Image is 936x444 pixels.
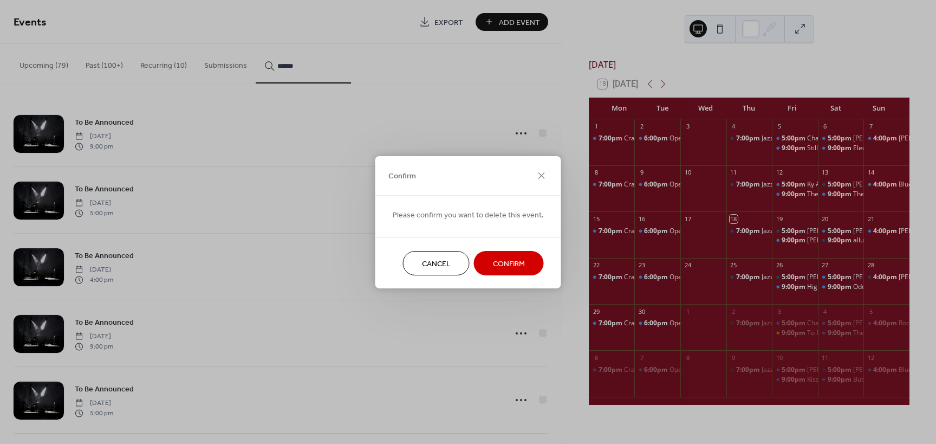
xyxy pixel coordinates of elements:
span: Cancel [422,258,451,269]
span: Confirm [493,258,525,269]
button: Confirm [474,251,544,275]
button: Cancel [403,251,470,275]
span: Confirm [388,171,416,182]
span: Please confirm you want to delete this event. [393,209,544,221]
